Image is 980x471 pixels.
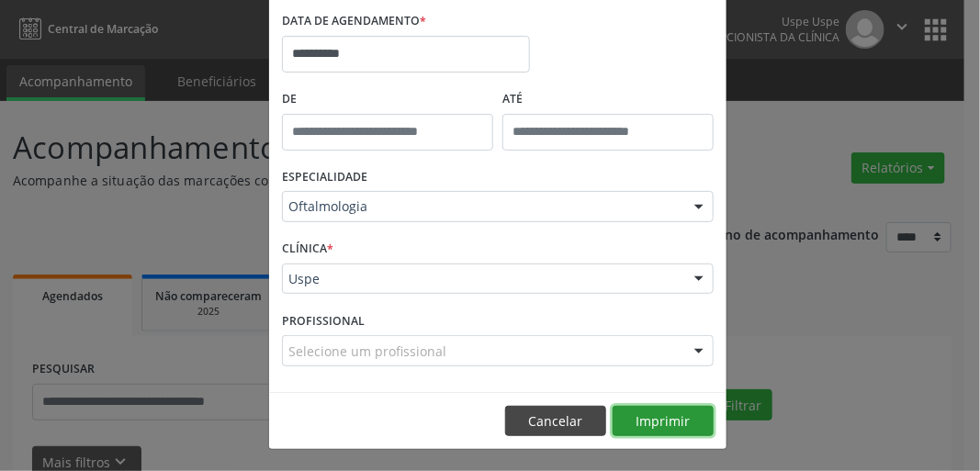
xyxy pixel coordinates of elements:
label: De [282,85,493,114]
label: DATA DE AGENDAMENTO [282,7,426,36]
button: Imprimir [613,406,714,437]
span: Oftalmologia [288,197,676,216]
label: ESPECIALIDADE [282,163,367,192]
span: Selecione um profissional [288,342,446,361]
label: CLÍNICA [282,235,333,264]
span: Uspe [288,270,676,288]
label: PROFISSIONAL [282,307,365,335]
button: Cancelar [505,406,606,437]
label: ATÉ [502,85,714,114]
